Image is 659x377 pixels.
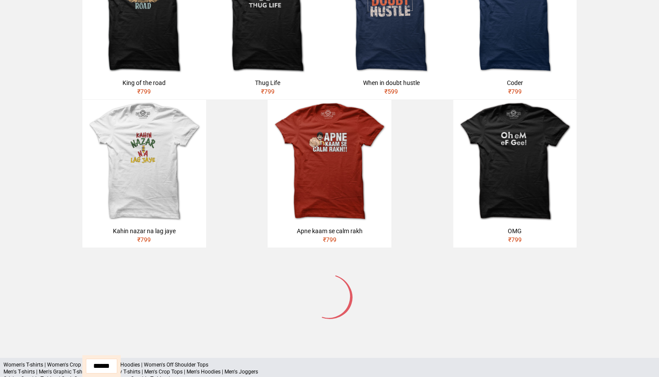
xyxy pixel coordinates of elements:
[82,100,206,223] img: kahin-nazar-na-lag-jaye.jpg
[508,236,522,243] span: ₹ 799
[86,227,203,235] div: Kahin nazar na lag jaye
[261,88,275,95] span: ₹ 799
[268,100,391,248] a: Apne kaam se calm rakh₹799
[82,100,206,248] a: Kahin nazar na lag jaye₹799
[268,100,391,223] img: APNE-KAAM-SE-CALM.jpg
[508,88,522,95] span: ₹ 799
[137,88,151,95] span: ₹ 799
[333,78,450,87] div: When in doubt hustle
[271,227,388,235] div: Apne kaam se calm rakh
[137,236,151,243] span: ₹ 799
[210,78,326,87] div: Thug Life
[3,361,656,368] p: Women's T-shirts | Women's Crop Tops | Women's Hoodies | Women's Off Shoulder Tops
[384,88,398,95] span: ₹ 599
[3,368,656,375] p: Men's T-shirts | Men's Graphic T-shirts | Men's Geeky T-shirts | Men's Crop Tops | Men's Hoodies ...
[323,236,336,243] span: ₹ 799
[453,100,577,248] a: OMG₹799
[453,100,577,223] img: omg.jpg
[86,78,203,87] div: King of the road
[457,78,574,87] div: Coder
[457,227,574,235] div: OMG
